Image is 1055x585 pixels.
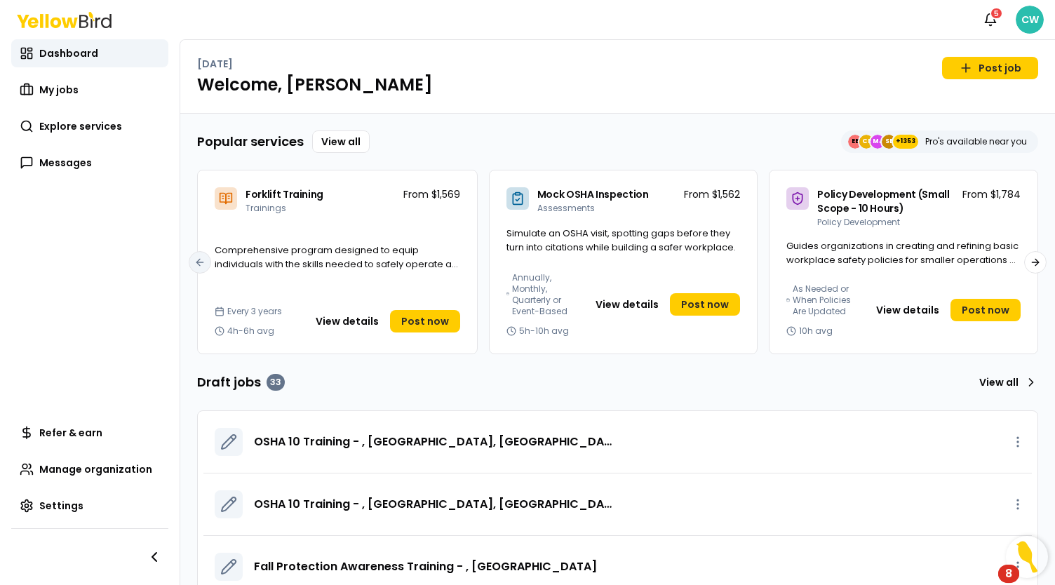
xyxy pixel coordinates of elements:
[512,272,576,317] span: Annually, Monthly, Quarterly or Event-Based
[39,83,79,97] span: My jobs
[859,135,873,149] span: CE
[390,310,460,332] a: Post now
[681,297,729,311] span: Post now
[942,57,1038,79] a: Post job
[39,156,92,170] span: Messages
[254,433,613,450] a: OSHA 10 Training - , [GEOGRAPHIC_DATA], [GEOGRAPHIC_DATA] 98290
[39,119,122,133] span: Explore services
[254,496,613,513] a: OSHA 10 Training - , [GEOGRAPHIC_DATA], [GEOGRAPHIC_DATA] 98290
[882,135,896,149] span: SE
[537,187,649,201] span: Mock OSHA Inspection
[11,76,168,104] a: My jobs
[312,130,370,153] a: View all
[976,6,1004,34] button: 5
[197,132,304,152] h3: Popular services
[670,293,740,316] a: Post now
[39,46,98,60] span: Dashboard
[11,455,168,483] a: Manage organization
[403,187,460,201] p: From $1,569
[197,372,285,392] h3: Draft jobs
[896,135,915,149] span: +1353
[950,299,1021,321] a: Post now
[39,499,83,513] span: Settings
[506,227,736,254] span: Simulate an OSHA visit, spotting gaps before they turn into citations while building a safer work...
[227,306,282,317] span: Every 3 years
[793,283,856,317] span: As Needed or When Policies Are Updated
[537,202,595,214] span: Assessments
[11,39,168,67] a: Dashboard
[868,299,948,321] button: View details
[215,243,458,284] span: Comprehensive program designed to equip individuals with the skills needed to safely operate a fo...
[246,202,286,214] span: Trainings
[307,310,387,332] button: View details
[11,419,168,447] a: Refer & earn
[925,136,1027,147] p: Pro's available near you
[39,462,152,476] span: Manage organization
[1016,6,1044,34] span: CW
[684,187,740,201] p: From $1,562
[11,149,168,177] a: Messages
[1006,536,1048,578] button: Open Resource Center, 8 new notifications
[254,558,597,575] a: Fall Protection Awareness Training - , [GEOGRAPHIC_DATA]
[848,135,862,149] span: EE
[197,57,233,71] p: [DATE]
[871,135,885,149] span: MJ
[817,216,900,228] span: Policy Development
[267,374,285,391] div: 33
[39,426,102,440] span: Refer & earn
[11,112,168,140] a: Explore services
[799,325,833,337] span: 10h avg
[962,303,1009,317] span: Post now
[786,239,1019,280] span: Guides organizations in creating and refining basic workplace safety policies for smaller operati...
[11,492,168,520] a: Settings
[974,371,1038,394] a: View all
[519,325,569,337] span: 5h-10h avg
[197,74,1038,96] h1: Welcome, [PERSON_NAME]
[246,187,323,201] span: Forklift Training
[962,187,1021,201] p: From $1,784
[990,7,1003,20] div: 5
[227,325,274,337] span: 4h-6h avg
[817,187,949,215] span: Policy Development (Small Scope - 10 Hours)
[587,293,667,316] button: View details
[401,314,449,328] span: Post now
